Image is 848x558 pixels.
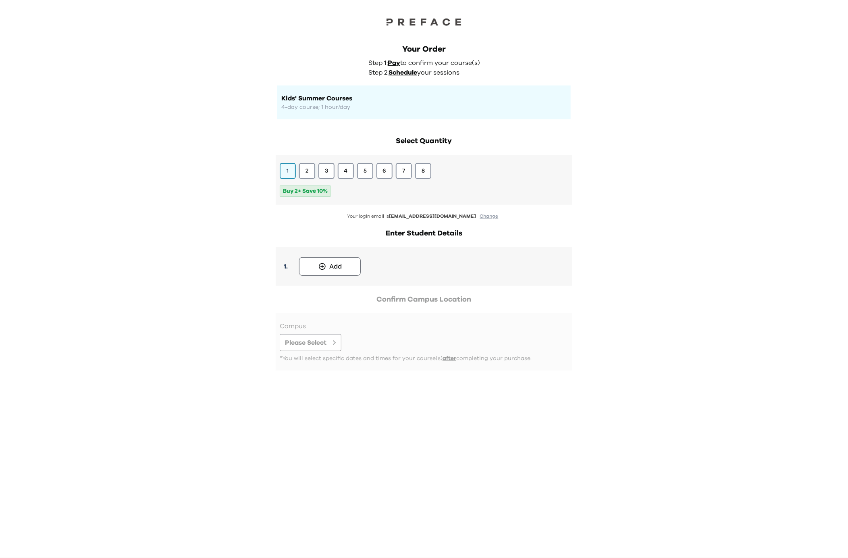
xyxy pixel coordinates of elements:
[368,68,484,77] p: Step 2: your sessions
[280,163,296,179] button: 1
[280,185,331,197] span: Buy 2+ Save 10%
[389,214,476,219] span: [EMAIL_ADDRESS][DOMAIN_NAME]
[281,103,567,111] p: 4-day course; 1 hour/day
[299,163,315,179] button: 2
[280,262,294,271] div: 1 .
[330,262,342,271] div: Add
[277,44,571,55] div: Your Order
[338,163,354,179] button: 4
[276,135,572,147] h2: Select Quantity
[415,163,431,179] button: 8
[368,58,484,68] p: Step 1: to confirm your course(s)
[376,163,393,179] button: 6
[276,228,572,239] h2: Enter Student Details
[276,294,572,305] h2: Confirm Campus Location
[281,94,567,103] h1: Kids' Summer Courses
[299,257,361,276] button: Add
[357,163,373,179] button: 5
[276,213,572,220] p: Your login email is
[318,163,335,179] button: 3
[396,163,412,179] button: 7
[389,69,417,76] span: Schedule
[388,60,400,66] span: Pay
[478,213,501,220] button: Change
[384,16,464,27] img: Preface Logo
